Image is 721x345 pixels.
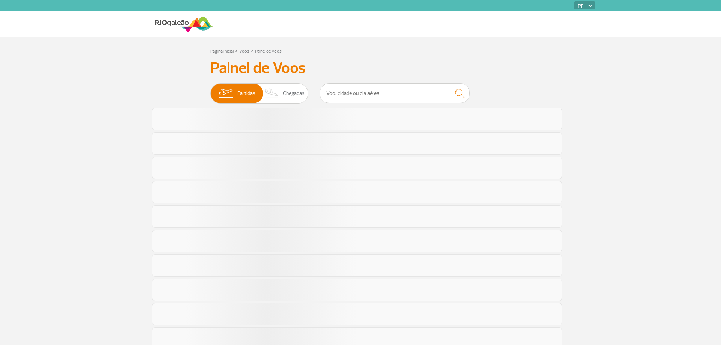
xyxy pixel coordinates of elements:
[251,46,253,55] a: >
[210,59,511,78] h3: Painel de Voos
[255,48,282,54] a: Painel de Voos
[235,46,238,55] a: >
[214,84,237,103] img: slider-embarque
[261,84,283,103] img: slider-desembarque
[283,84,305,103] span: Chegadas
[210,48,234,54] a: Página Inicial
[320,83,470,103] input: Voo, cidade ou cia aérea
[237,84,255,103] span: Partidas
[239,48,249,54] a: Voos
